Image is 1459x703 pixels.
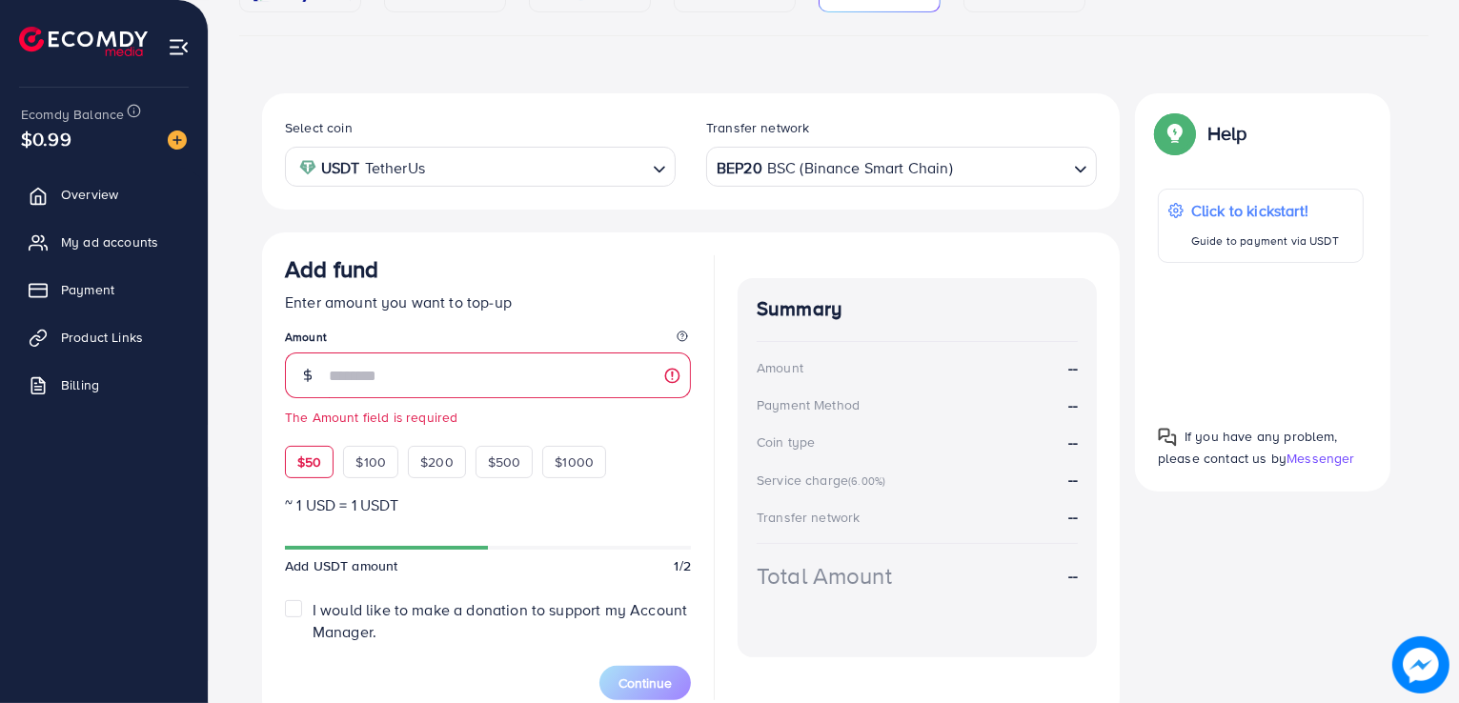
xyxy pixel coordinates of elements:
[717,154,762,182] strong: BEP20
[1068,506,1078,527] strong: --
[706,118,810,137] label: Transfer network
[299,159,316,176] img: coin
[1068,357,1078,379] strong: --
[321,154,360,182] strong: USDT
[285,291,691,313] p: Enter amount you want to top-up
[61,328,143,347] span: Product Links
[14,366,193,404] a: Billing
[1158,428,1177,447] img: Popup guide
[285,493,691,516] p: ~ 1 USD = 1 USDT
[757,559,892,593] div: Total Amount
[365,154,425,182] span: TetherUs
[1068,432,1078,453] strong: --
[285,556,397,575] span: Add USDT amount
[168,36,190,58] img: menu
[767,154,953,182] span: BSC (Binance Smart Chain)
[355,452,386,472] span: $100
[1207,122,1247,145] p: Help
[14,223,193,261] a: My ad accounts
[757,432,815,452] div: Coin type
[297,452,321,472] span: $50
[757,508,861,527] div: Transfer network
[488,452,521,472] span: $500
[848,473,885,489] small: (6.00%)
[431,152,645,182] input: Search for option
[599,666,691,700] button: Continue
[757,471,891,490] div: Service charge
[675,556,691,575] span: 1/2
[168,131,187,150] img: image
[618,673,672,693] span: Continue
[285,118,353,137] label: Select coin
[706,147,1097,186] div: Search for option
[1068,469,1078,490] strong: --
[61,232,158,251] span: My ad accounts
[14,175,193,213] a: Overview
[757,297,1078,321] h4: Summary
[285,408,691,427] small: The Amount field is required
[1158,427,1338,468] span: If you have any problem, please contact us by
[21,105,124,124] span: Ecomdy Balance
[1158,116,1192,151] img: Popup guide
[14,271,193,309] a: Payment
[285,329,691,352] legend: Amount
[1191,230,1339,252] p: Guide to payment via USDT
[1068,565,1078,587] strong: --
[19,27,148,56] img: logo
[61,185,118,204] span: Overview
[61,375,99,394] span: Billing
[1287,449,1354,468] span: Messenger
[555,452,594,472] span: $1000
[1068,394,1078,416] strong: --
[313,599,687,642] span: I would like to make a donation to support my Account Manager.
[757,358,803,377] div: Amount
[757,395,860,414] div: Payment Method
[420,452,454,472] span: $200
[21,125,71,152] span: $0.99
[14,318,193,356] a: Product Links
[955,152,1066,182] input: Search for option
[1191,199,1339,222] p: Click to kickstart!
[285,255,378,283] h3: Add fund
[1398,642,1444,688] img: image
[285,147,676,186] div: Search for option
[61,280,114,299] span: Payment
